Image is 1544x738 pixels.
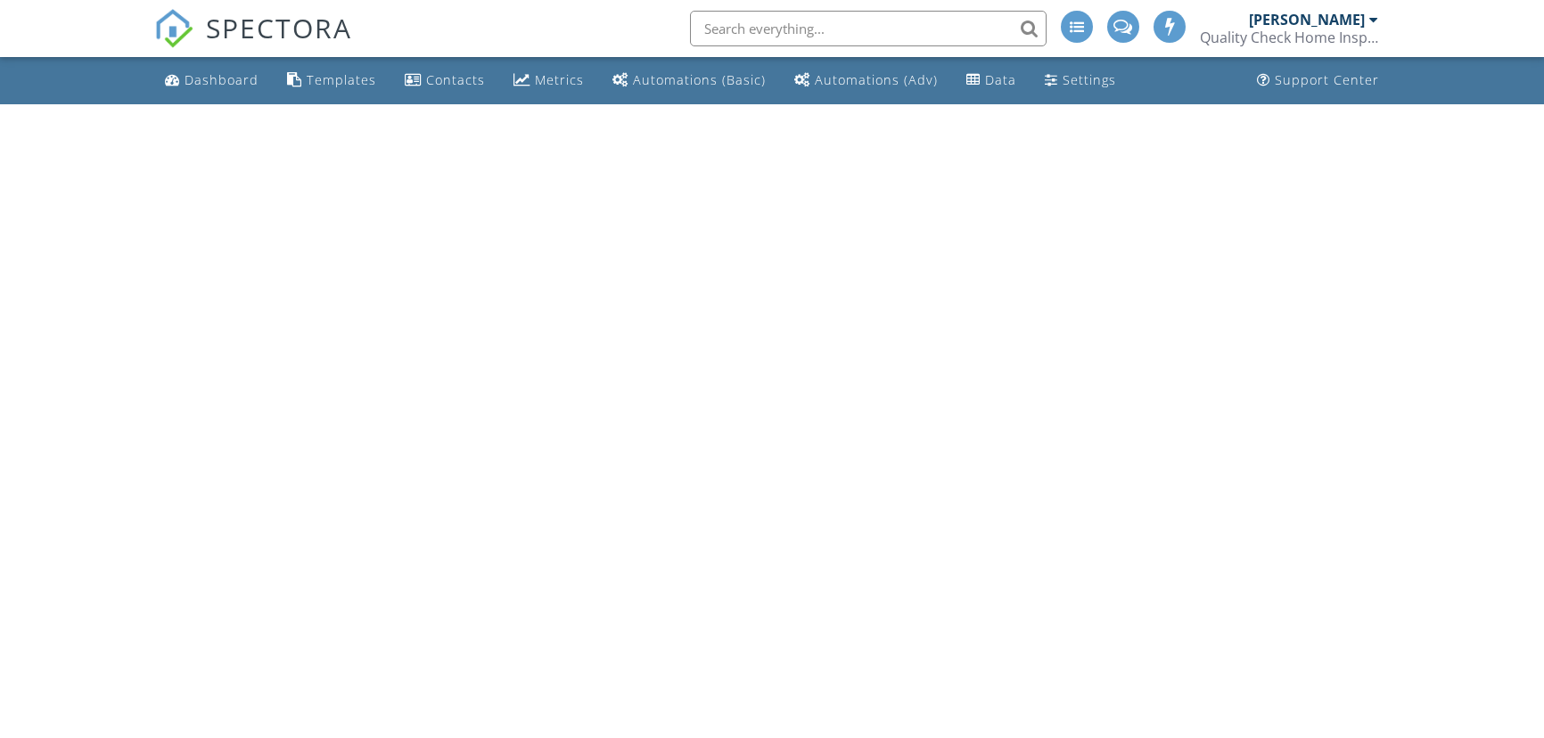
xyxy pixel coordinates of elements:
[426,71,485,88] div: Contacts
[307,71,376,88] div: Templates
[1200,29,1378,46] div: Quality Check Home Inspection
[1038,64,1123,97] a: Settings
[605,64,773,97] a: Automations (Basic)
[787,64,945,97] a: Automations (Advanced)
[1249,11,1365,29] div: [PERSON_NAME]
[280,64,383,97] a: Templates
[1250,64,1386,97] a: Support Center
[690,11,1047,46] input: Search everything...
[985,71,1016,88] div: Data
[154,9,193,48] img: The Best Home Inspection Software - Spectora
[633,71,766,88] div: Automations (Basic)
[398,64,492,97] a: Contacts
[506,64,591,97] a: Metrics
[959,64,1023,97] a: Data
[154,24,352,61] a: SPECTORA
[1063,71,1116,88] div: Settings
[185,71,259,88] div: Dashboard
[206,9,352,46] span: SPECTORA
[1275,71,1379,88] div: Support Center
[815,71,938,88] div: Automations (Adv)
[535,71,584,88] div: Metrics
[158,64,266,97] a: Dashboard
